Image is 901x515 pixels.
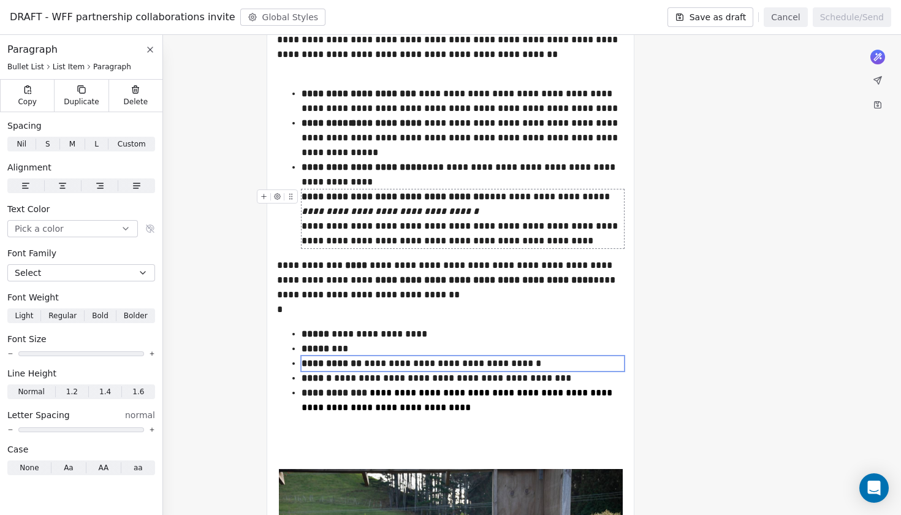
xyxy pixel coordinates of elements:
[7,247,56,259] span: Font Family
[18,97,37,107] span: Copy
[93,62,131,72] span: Paragraph
[98,462,108,473] span: AA
[7,203,50,215] span: Text Color
[7,409,70,421] span: Letter Spacing
[64,97,99,107] span: Duplicate
[17,139,26,150] span: Nil
[48,310,77,321] span: Regular
[99,386,111,397] span: 1.4
[15,267,41,279] span: Select
[20,462,39,473] span: None
[94,139,99,150] span: L
[7,333,47,345] span: Font Size
[15,310,33,321] span: Light
[124,97,148,107] span: Delete
[125,409,155,421] span: normal
[10,10,235,25] span: DRAFT - WFF partnership collaborations invite
[7,220,138,237] button: Pick a color
[7,291,59,303] span: Font Weight
[53,62,85,72] span: List Item
[45,139,50,150] span: S
[764,7,807,27] button: Cancel
[7,161,51,174] span: Alignment
[240,9,326,26] button: Global Styles
[69,139,75,150] span: M
[118,139,146,150] span: Custom
[859,473,889,503] div: Open Intercom Messenger
[132,386,144,397] span: 1.6
[7,120,42,132] span: Spacing
[813,7,891,27] button: Schedule/Send
[18,386,44,397] span: Normal
[134,462,143,473] span: aa
[7,367,56,380] span: Line Height
[7,443,28,456] span: Case
[7,62,44,72] span: Bullet List
[92,310,108,321] span: Bold
[64,462,74,473] span: Aa
[7,42,58,57] span: Paragraph
[667,7,754,27] button: Save as draft
[66,386,78,397] span: 1.2
[124,310,148,321] span: Bolder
